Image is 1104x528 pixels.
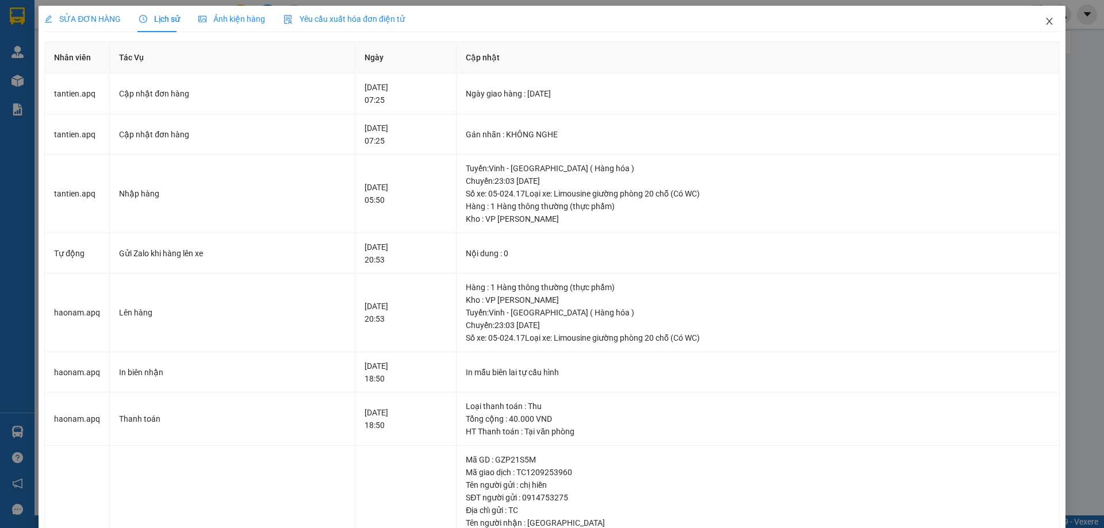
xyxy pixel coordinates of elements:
span: edit [44,15,52,23]
div: Kho : VP [PERSON_NAME] [466,213,1050,225]
div: [DATE] 07:25 [365,81,447,106]
div: Lên hàng [119,306,346,319]
div: Kho : VP [PERSON_NAME] [466,294,1050,306]
th: Ngày [355,42,457,74]
td: haonam.apq [45,392,110,446]
div: Tuyến : Vinh - [GEOGRAPHIC_DATA] ( Hàng hóa ) Chuyến: 23:03 [DATE] Số xe: 05-024.17 Loại xe: Limo... [466,306,1050,344]
th: Nhân viên [45,42,110,74]
span: clock-circle [139,15,147,23]
span: close [1045,17,1054,26]
th: Tác Vụ [110,42,355,74]
div: Cập nhật đơn hàng [119,128,346,141]
div: Tổng cộng : 40.000 VND [466,413,1050,425]
div: Mã GD : GZP21S5M [466,453,1050,466]
button: Close [1033,6,1065,38]
div: SĐT người gửi : 0914753275 [466,491,1050,504]
div: In mẫu biên lai tự cấu hình [466,366,1050,379]
div: Tuyến : Vinh - [GEOGRAPHIC_DATA] ( Hàng hóa ) Chuyến: 23:03 [DATE] Số xe: 05-024.17 Loại xe: Limo... [466,162,1050,200]
div: Loại thanh toán : Thu [466,400,1050,413]
td: tantien.apq [45,155,110,233]
div: HT Thanh toán : Tại văn phòng [466,425,1050,438]
span: SỬA ĐƠN HÀNG [44,14,121,24]
div: [DATE] 20:53 [365,300,447,325]
td: haonam.apq [45,273,110,352]
span: Lịch sử [139,14,180,24]
span: Yêu cầu xuất hóa đơn điện tử [283,14,405,24]
div: Gửi Zalo khi hàng lên xe [119,247,346,260]
div: [DATE] 18:50 [365,360,447,385]
div: Mã giao dịch : TC1209253960 [466,466,1050,479]
img: icon [283,15,293,24]
div: [DATE] 20:53 [365,241,447,266]
div: [DATE] 18:50 [365,406,447,431]
div: Cập nhật đơn hàng [119,87,346,100]
div: Hàng : 1 Hàng thông thường (thực phẩm) [466,200,1050,213]
div: Địa chỉ gửi : TC [466,504,1050,517]
div: [DATE] 05:50 [365,181,447,206]
div: Nội dung : 0 [466,247,1050,260]
td: Tự động [45,233,110,274]
div: Hàng : 1 Hàng thông thường (thực phẩm) [466,281,1050,294]
td: haonam.apq [45,352,110,393]
span: picture [198,15,206,23]
div: Tên người gửi : chị hiền [466,479,1050,491]
span: Ảnh kiện hàng [198,14,265,24]
div: [DATE] 07:25 [365,122,447,147]
div: Nhập hàng [119,187,346,200]
div: Thanh toán [119,413,346,425]
td: tantien.apq [45,74,110,114]
td: tantien.apq [45,114,110,155]
th: Cập nhật [457,42,1060,74]
div: In biên nhận [119,366,346,379]
div: Ngày giao hàng : [DATE] [466,87,1050,100]
div: Gán nhãn : KHÔNG NGHE [466,128,1050,141]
